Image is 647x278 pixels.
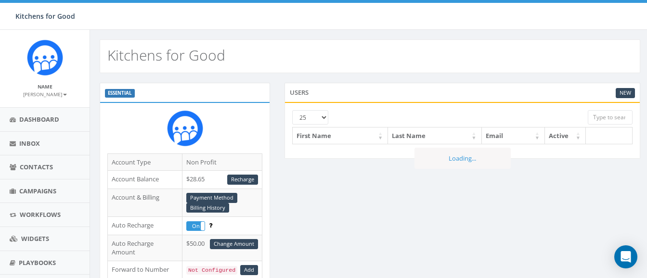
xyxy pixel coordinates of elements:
[240,265,258,275] a: Add
[588,110,633,125] input: Type to search
[167,110,203,146] img: Rally_Corp_Icon_1.png
[186,193,237,203] a: Payment Method
[482,127,545,144] th: Email
[27,39,63,76] img: Rally_Corp_Icon_1.png
[108,171,182,189] td: Account Balance
[182,153,262,171] td: Non Profit
[209,221,212,229] span: Enable to prevent campaign failure.
[23,89,67,98] a: [PERSON_NAME]
[614,245,637,268] div: Open Intercom Messenger
[20,163,53,171] span: Contacts
[38,83,52,90] small: Name
[20,210,61,219] span: Workflows
[285,83,640,102] div: Users
[23,91,67,98] small: [PERSON_NAME]
[19,187,56,195] span: Campaigns
[616,88,635,98] a: New
[15,12,75,21] span: Kitchens for Good
[186,266,237,275] code: Not Configured
[19,139,40,148] span: Inbox
[187,222,205,230] label: On
[19,258,56,267] span: Playbooks
[108,189,182,217] td: Account & Billing
[19,115,59,124] span: Dashboard
[293,127,388,144] th: First Name
[182,235,262,261] td: $50.00
[227,175,258,185] a: Recharge
[105,89,135,98] label: ESSENTIAL
[107,47,225,63] h2: Kitchens for Good
[545,127,586,144] th: Active
[108,235,182,261] td: Auto Recharge Amount
[186,221,205,231] div: OnOff
[186,203,229,213] a: Billing History
[210,239,258,249] a: Change Amount
[388,127,481,144] th: Last Name
[108,153,182,171] td: Account Type
[21,234,49,243] span: Widgets
[414,148,511,169] div: Loading...
[182,171,262,189] td: $28.65
[108,217,182,235] td: Auto Recharge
